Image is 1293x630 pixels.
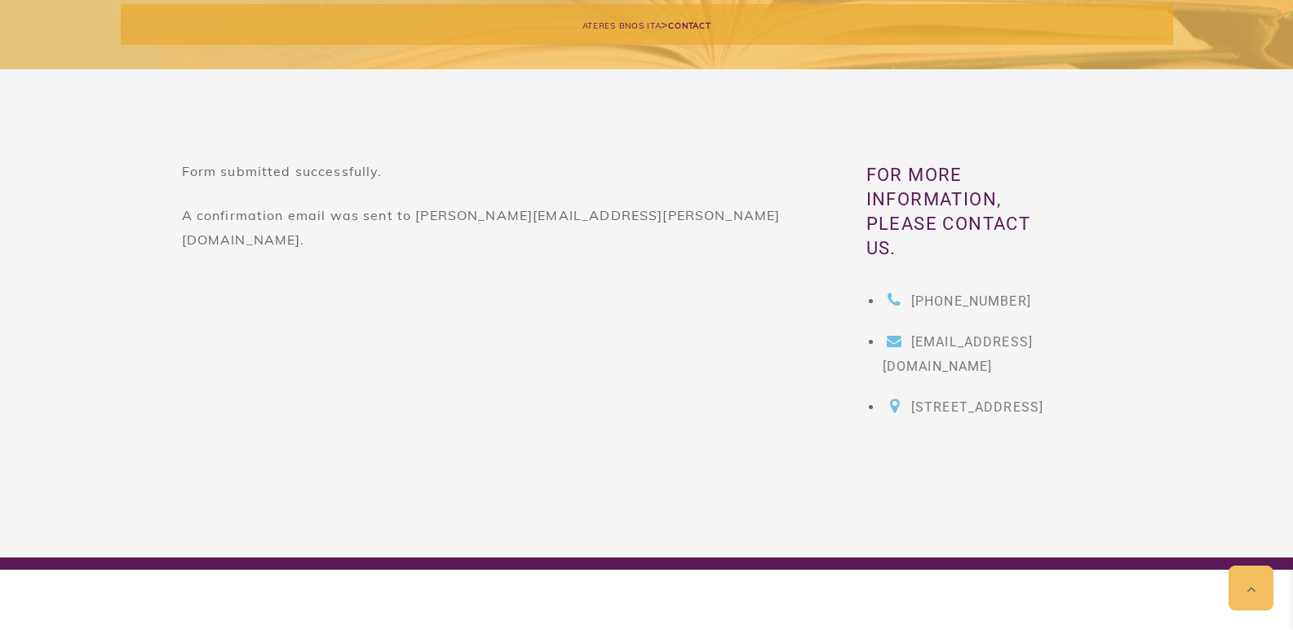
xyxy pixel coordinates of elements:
a: [PHONE_NUMBER] [883,293,1031,309]
p: A confirmation email was sent to [PERSON_NAME][EMAIL_ADDRESS][PERSON_NAME][DOMAIN_NAME]. [182,203,793,252]
span: [PHONE_NUMBER] [911,293,1031,309]
p: Form submitted successfully. [182,159,793,183]
span: Ateres Bnos Ita [582,20,662,31]
a: [EMAIL_ADDRESS][DOMAIN_NAME] [883,334,1033,374]
h3: For more information, please contact us. [866,163,1064,261]
span: Contact [668,20,711,31]
div: > [121,4,1173,45]
span: [STREET_ADDRESS] [911,399,1043,415]
a: Ateres Bnos Ita [582,17,662,32]
div: Form submitted successfully. A confirmation email was sent to Maureen.rucker@theprofessionalprofi... [182,159,793,252]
